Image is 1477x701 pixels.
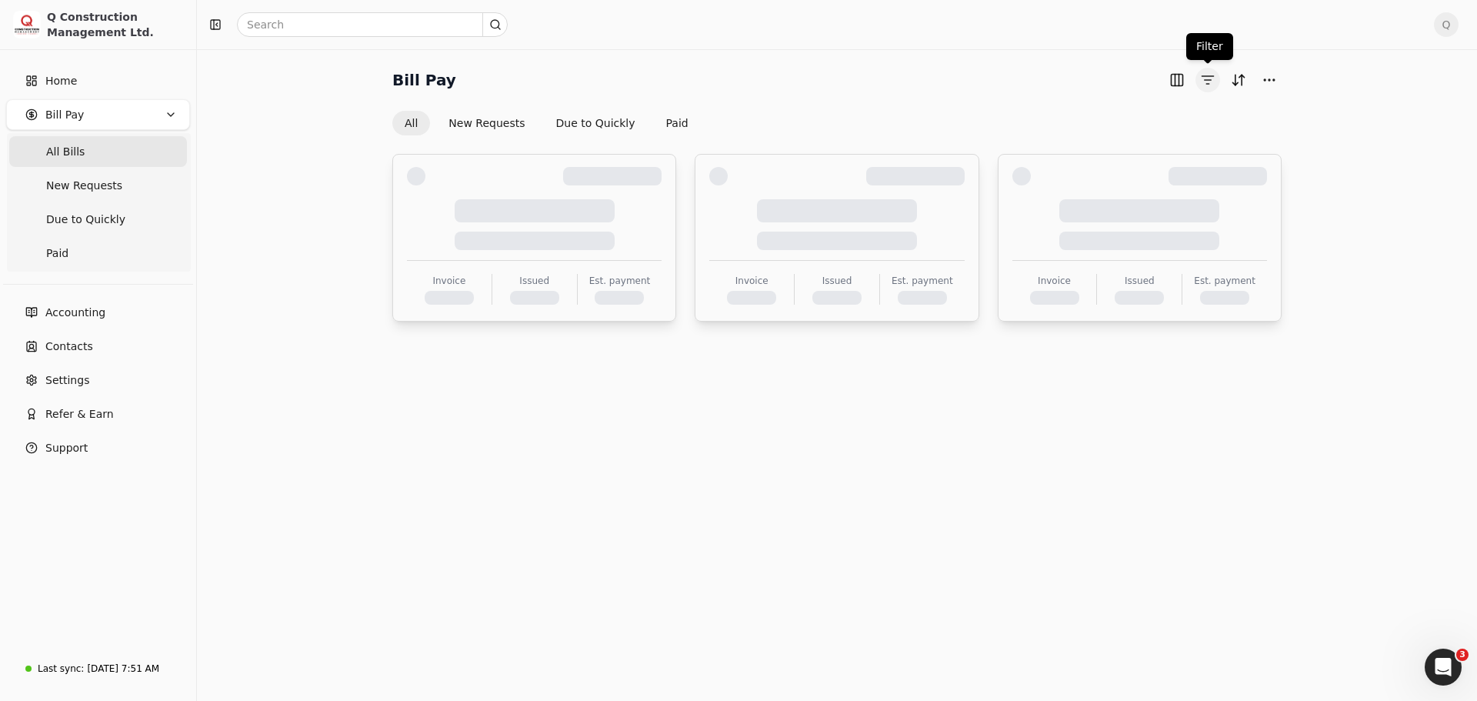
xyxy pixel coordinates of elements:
[87,662,159,676] div: [DATE] 7:51 AM
[1038,274,1071,288] div: Invoice
[654,111,701,135] button: Paid
[45,73,77,89] span: Home
[544,111,648,135] button: Due to Quickly
[519,274,549,288] div: Issued
[45,406,114,422] span: Refer & Earn
[392,111,701,135] div: Invoice filter options
[1434,12,1459,37] button: Q
[9,204,187,235] a: Due to Quickly
[45,372,89,389] span: Settings
[45,440,88,456] span: Support
[436,111,537,135] button: New Requests
[6,399,190,429] button: Refer & Earn
[735,274,769,288] div: Invoice
[6,297,190,328] a: Accounting
[46,245,68,262] span: Paid
[45,107,84,123] span: Bill Pay
[822,274,852,288] div: Issued
[6,432,190,463] button: Support
[1456,649,1469,661] span: 3
[47,9,183,40] div: Q Construction Management Ltd.
[1194,274,1255,288] div: Est. payment
[237,12,508,37] input: Search
[1257,68,1282,92] button: More
[9,136,187,167] a: All Bills
[13,11,41,38] img: 3171ca1f-602b-4dfe-91f0-0ace091e1481.jpeg
[46,178,122,194] span: New Requests
[46,212,125,228] span: Due to Quickly
[1186,33,1233,60] div: Filter
[1125,274,1155,288] div: Issued
[6,65,190,96] a: Home
[1226,68,1251,92] button: Sort
[892,274,953,288] div: Est. payment
[45,339,93,355] span: Contacts
[9,170,187,201] a: New Requests
[432,274,465,288] div: Invoice
[38,662,84,676] div: Last sync:
[9,238,187,269] a: Paid
[6,655,190,683] a: Last sync:[DATE] 7:51 AM
[6,365,190,396] a: Settings
[392,68,456,92] h2: Bill Pay
[46,144,85,160] span: All Bills
[6,331,190,362] a: Contacts
[45,305,105,321] span: Accounting
[6,99,190,130] button: Bill Pay
[589,274,651,288] div: Est. payment
[1425,649,1462,686] iframe: Intercom live chat
[392,111,430,135] button: All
